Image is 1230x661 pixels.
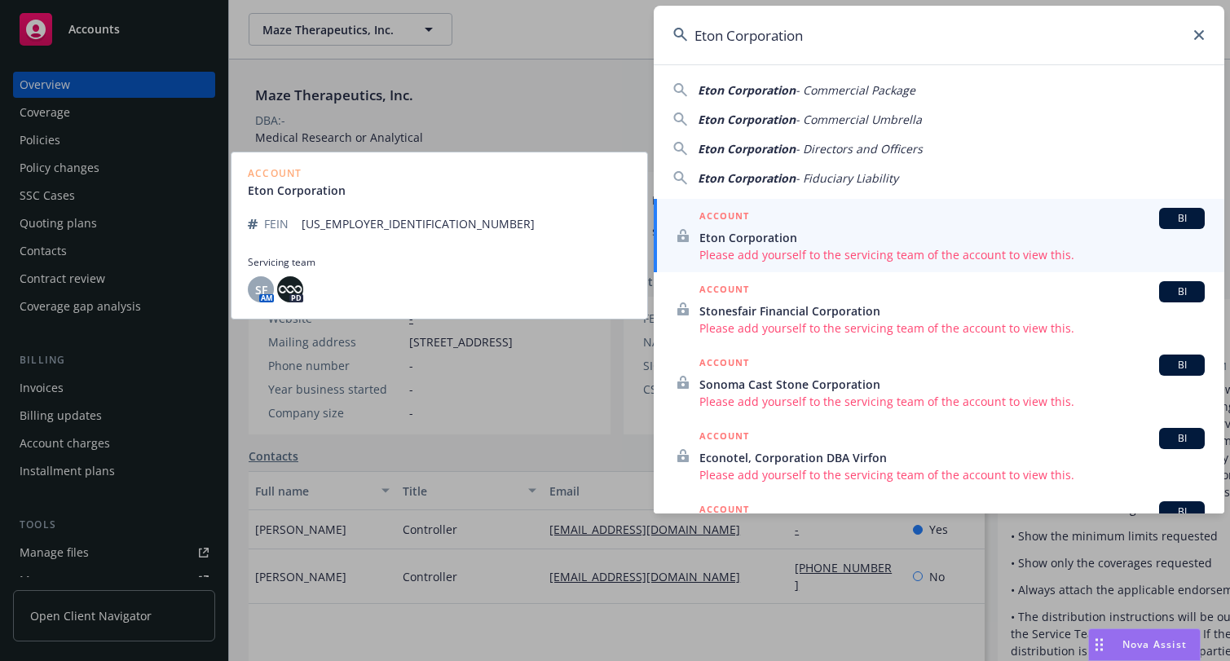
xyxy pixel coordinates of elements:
span: - Commercial Package [796,82,915,98]
h5: ACCOUNT [699,355,749,374]
button: Nova Assist [1088,628,1201,661]
span: BI [1166,211,1198,226]
h5: ACCOUNT [699,281,749,301]
span: Please add yourself to the servicing team of the account to view this. [699,319,1205,337]
div: Drag to move [1089,629,1109,660]
a: ACCOUNTBIEton CorporationPlease add yourself to the servicing team of the account to view this. [654,199,1224,272]
span: Eton Corporation [698,170,796,186]
span: Please add yourself to the servicing team of the account to view this. [699,393,1205,410]
a: ACCOUNTBIEconotel, Corporation DBA VirfonPlease add yourself to the servicing team of the account... [654,419,1224,492]
a: ACCOUNTBISonoma Cast Stone CorporationPlease add yourself to the servicing team of the account to... [654,346,1224,419]
span: Please add yourself to the servicing team of the account to view this. [699,466,1205,483]
span: BI [1166,284,1198,299]
span: Sonoma Cast Stone Corporation [699,376,1205,393]
input: Search... [654,6,1224,64]
span: Please add yourself to the servicing team of the account to view this. [699,246,1205,263]
span: Stonesfair Financial Corporation [699,302,1205,319]
span: Nova Assist [1122,637,1187,651]
h5: ACCOUNT [699,208,749,227]
h5: ACCOUNT [699,501,749,521]
span: - Fiduciary Liability [796,170,898,186]
span: Eton Corporation [698,82,796,98]
span: - Directors and Officers [796,141,923,156]
a: ACCOUNTBI [654,492,1224,566]
span: Eton Corporation [699,229,1205,246]
span: - Commercial Umbrella [796,112,922,127]
span: Econotel, Corporation DBA Virfon [699,449,1205,466]
a: ACCOUNTBIStonesfair Financial CorporationPlease add yourself to the servicing team of the account... [654,272,1224,346]
span: Eton Corporation [698,112,796,127]
span: BI [1166,358,1198,372]
h5: ACCOUNT [699,428,749,447]
span: BI [1166,431,1198,446]
span: BI [1166,505,1198,519]
span: Eton Corporation [698,141,796,156]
